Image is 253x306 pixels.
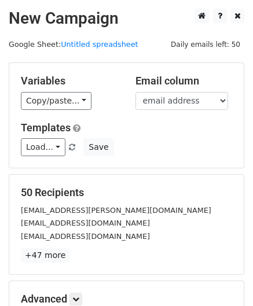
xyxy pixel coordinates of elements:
[21,186,232,199] h5: 50 Recipients
[83,138,113,156] button: Save
[21,121,71,134] a: Templates
[21,92,91,110] a: Copy/paste...
[167,38,244,51] span: Daily emails left: 50
[167,40,244,49] a: Daily emails left: 50
[9,9,244,28] h2: New Campaign
[21,206,211,215] small: [EMAIL_ADDRESS][PERSON_NAME][DOMAIN_NAME]
[9,40,138,49] small: Google Sheet:
[135,75,233,87] h5: Email column
[21,248,69,263] a: +47 more
[21,75,118,87] h5: Variables
[195,250,253,306] iframe: Chat Widget
[21,219,150,227] small: [EMAIL_ADDRESS][DOMAIN_NAME]
[21,138,65,156] a: Load...
[21,293,232,305] h5: Advanced
[61,40,138,49] a: Untitled spreadsheet
[21,232,150,241] small: [EMAIL_ADDRESS][DOMAIN_NAME]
